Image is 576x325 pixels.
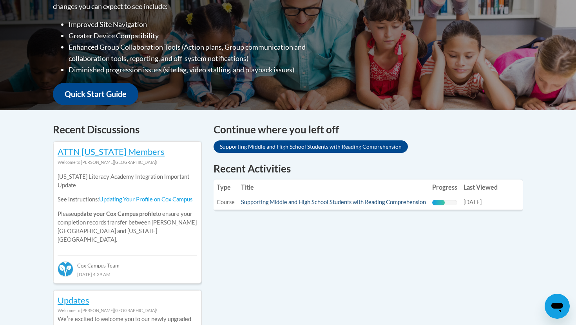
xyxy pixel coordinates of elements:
b: update your Cox Campus profile [74,210,156,217]
div: [DATE] 4:39 AM [58,270,197,278]
th: Last Viewed [460,180,501,195]
div: Progress, % [432,200,445,205]
div: Cox Campus Team [58,255,197,269]
li: Diminished progression issues (site lag, video stalling, and playback issues) [69,64,337,75]
a: Supporting Middle and High School Students with Reading Comprehension [241,199,426,205]
img: Cox Campus Team [58,261,73,277]
li: Enhanced Group Collaboration Tools (Action plans, Group communication and collaboration tools, re... [69,41,337,64]
th: Progress [429,180,460,195]
a: Updates [58,295,89,305]
h4: Recent Discussions [53,122,202,137]
a: Updating Your Profile on Cox Campus [99,196,192,203]
span: [DATE] [464,199,482,205]
h1: Recent Activities [214,162,523,176]
a: Quick Start Guide [53,83,138,105]
th: Title [238,180,429,195]
div: Welcome to [PERSON_NAME][GEOGRAPHIC_DATA]! [58,306,197,315]
h4: Continue where you left off [214,122,523,137]
p: See instructions: [58,195,197,204]
a: ATTN [US_STATE] Members [58,146,165,157]
div: Please to ensure your completion records transfer between [PERSON_NAME][GEOGRAPHIC_DATA] and [US_... [58,167,197,250]
th: Type [214,180,238,195]
span: Course [217,199,235,205]
li: Improved Site Navigation [69,19,337,30]
iframe: Button to launch messaging window [545,294,570,319]
div: Welcome to [PERSON_NAME][GEOGRAPHIC_DATA]! [58,158,197,167]
p: [US_STATE] Literacy Academy Integration Important Update [58,172,197,190]
li: Greater Device Compatibility [69,30,337,41]
a: Supporting Middle and High School Students with Reading Comprehension [214,140,408,153]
